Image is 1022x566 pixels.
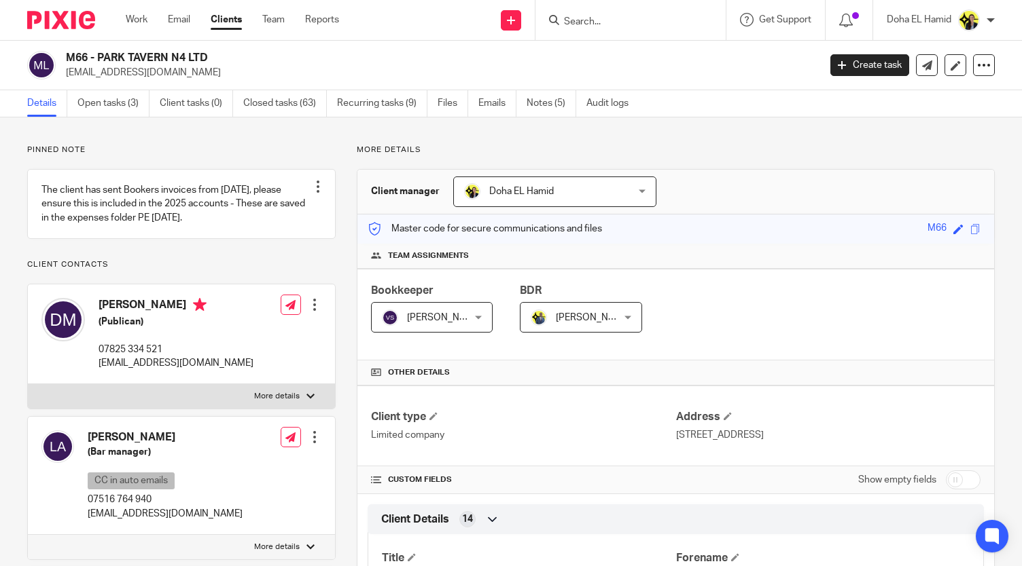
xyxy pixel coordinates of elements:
[357,145,995,155] p: More details
[531,309,547,326] img: Dennis-Starbridge.jpg
[676,410,981,424] h4: Address
[462,512,473,526] span: 14
[586,90,639,117] a: Audit logs
[337,90,427,117] a: Recurring tasks (9)
[388,250,469,261] span: Team assignments
[193,298,207,312] i: Primary
[858,473,936,487] label: Show empty fields
[371,474,675,485] h4: CUSTOM FIELDS
[99,343,253,356] p: 07825 334 521
[168,13,190,26] a: Email
[371,410,675,424] h4: Client type
[368,222,602,235] p: Master code for secure communications and files
[759,15,811,24] span: Get Support
[88,430,243,445] h4: [PERSON_NAME]
[88,507,243,521] p: [EMAIL_ADDRESS][DOMAIN_NAME]
[438,90,468,117] a: Files
[489,187,554,196] span: Doha EL Hamid
[382,551,675,565] h4: Title
[371,185,440,198] h3: Client manager
[676,428,981,442] p: [STREET_ADDRESS]
[830,54,909,76] a: Create task
[126,13,147,26] a: Work
[407,313,482,322] span: [PERSON_NAME]
[66,66,810,79] p: [EMAIL_ADDRESS][DOMAIN_NAME]
[99,356,253,370] p: [EMAIL_ADDRESS][DOMAIN_NAME]
[27,259,336,270] p: Client contacts
[262,13,285,26] a: Team
[88,493,243,506] p: 07516 764 940
[211,13,242,26] a: Clients
[527,90,576,117] a: Notes (5)
[464,183,480,200] img: Doha-Starbridge.jpg
[88,472,175,489] p: CC in auto emails
[520,285,542,296] span: BDR
[41,430,74,463] img: svg%3E
[676,551,970,565] h4: Forename
[254,542,300,552] p: More details
[305,13,339,26] a: Reports
[99,315,253,328] h5: (Publican)
[88,445,243,459] h5: (Bar manager)
[556,313,631,322] span: [PERSON_NAME]
[371,428,675,442] p: Limited company
[381,512,449,527] span: Client Details
[99,298,253,315] h4: [PERSON_NAME]
[371,285,434,296] span: Bookkeeper
[160,90,233,117] a: Client tasks (0)
[563,16,685,29] input: Search
[77,90,149,117] a: Open tasks (3)
[887,13,951,26] p: Doha EL Hamid
[27,90,67,117] a: Details
[27,11,95,29] img: Pixie
[41,298,85,341] img: svg%3E
[958,10,980,31] img: Doha-Starbridge.jpg
[27,51,56,79] img: svg%3E
[243,90,327,117] a: Closed tasks (63)
[66,51,661,65] h2: M66 - PARK TAVERN N4 LTD
[388,367,450,378] span: Other details
[928,221,947,237] div: M66
[27,145,336,155] p: Pinned note
[382,309,398,326] img: svg%3E
[254,391,300,402] p: More details
[478,90,516,117] a: Emails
